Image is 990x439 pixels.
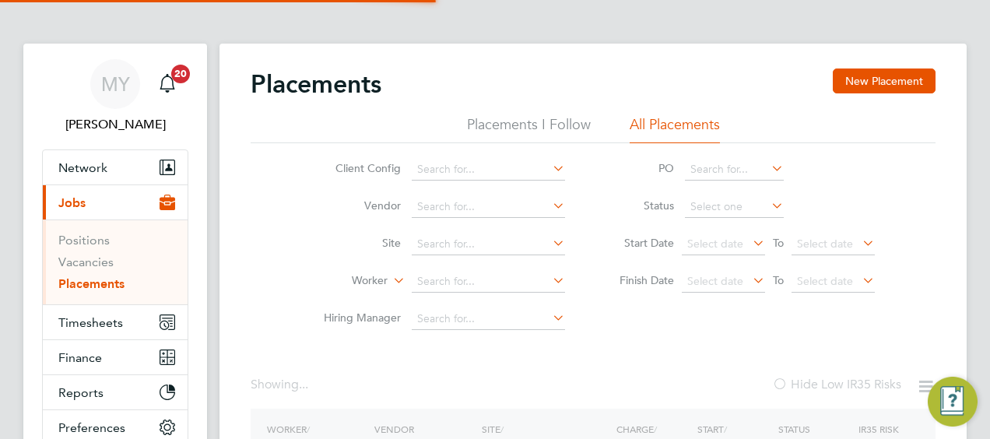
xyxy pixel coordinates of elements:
a: Placements [58,276,125,291]
div: Showing [251,377,311,393]
span: Matt Young [42,115,188,134]
span: Select date [687,237,743,251]
li: Placements I Follow [467,115,591,143]
span: To [768,270,788,290]
label: Start Date [604,236,674,250]
span: Preferences [58,420,125,435]
li: All Placements [630,115,720,143]
span: Timesheets [58,315,123,330]
span: Finance [58,350,102,365]
input: Search for... [412,234,565,255]
input: Search for... [685,159,784,181]
input: Select one [685,196,784,218]
button: Engage Resource Center [928,377,978,427]
button: Finance [43,340,188,374]
label: Worker [298,273,388,289]
label: Status [604,198,674,212]
input: Search for... [412,159,565,181]
label: PO [604,161,674,175]
button: Jobs [43,185,188,219]
span: Select date [797,274,853,288]
div: Jobs [43,219,188,304]
button: Timesheets [43,305,188,339]
a: 20 [152,59,183,109]
a: MY[PERSON_NAME] [42,59,188,134]
label: Vendor [311,198,401,212]
span: 20 [171,65,190,83]
span: To [768,233,788,253]
input: Search for... [412,196,565,218]
label: Finish Date [604,273,674,287]
input: Search for... [412,308,565,330]
span: MY [101,74,130,94]
span: Select date [687,274,743,288]
button: New Placement [833,68,936,93]
a: Vacancies [58,255,114,269]
button: Network [43,150,188,184]
span: Network [58,160,107,175]
span: Jobs [58,195,86,210]
span: ... [299,377,308,392]
input: Search for... [412,271,565,293]
h2: Placements [251,68,381,100]
label: Hiring Manager [311,311,401,325]
span: Reports [58,385,104,400]
button: Reports [43,375,188,409]
label: Client Config [311,161,401,175]
label: Hide Low IR35 Risks [772,377,901,392]
label: Site [311,236,401,250]
span: Select date [797,237,853,251]
a: Positions [58,233,110,248]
